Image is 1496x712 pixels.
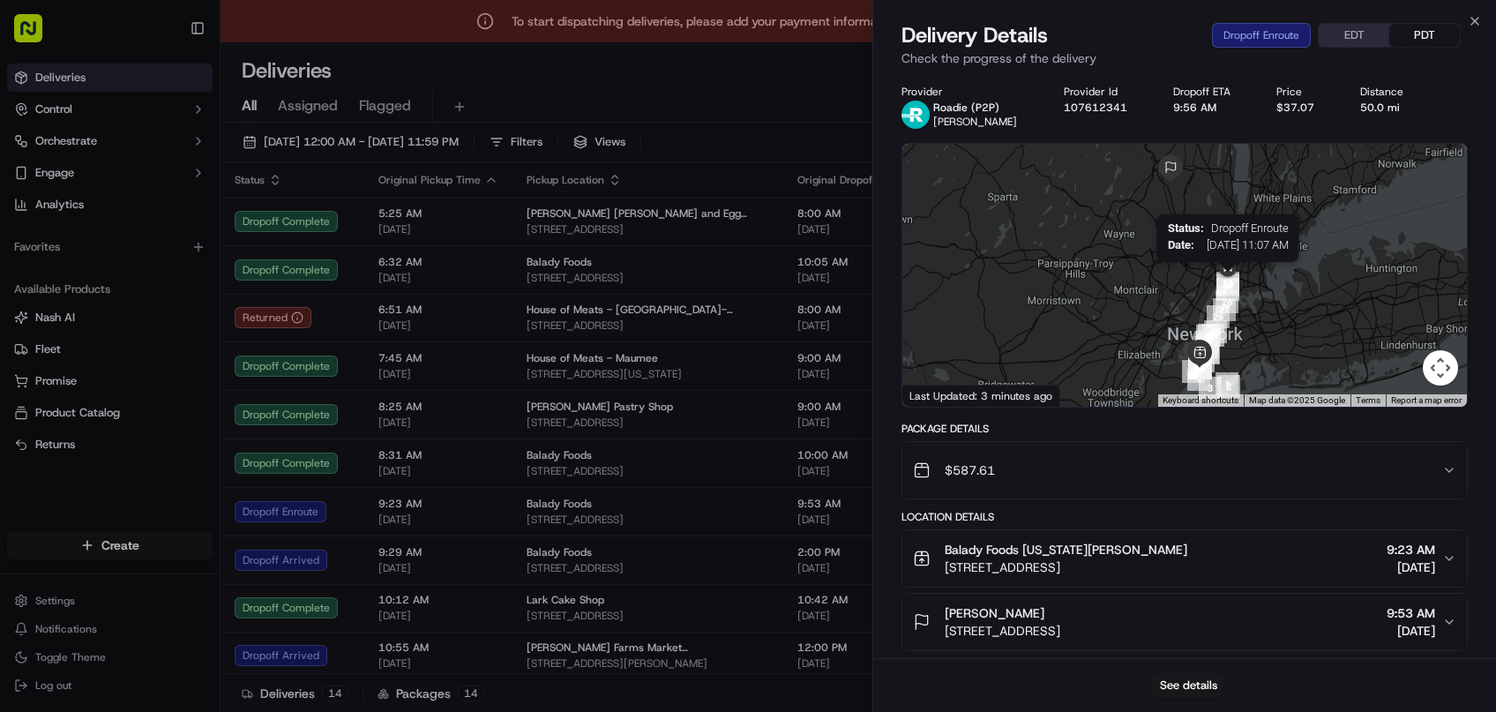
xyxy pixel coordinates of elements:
[1173,85,1248,99] div: Dropoff ETA
[901,101,930,129] img: roadie-logo-v2.jpg
[933,115,1017,129] span: [PERSON_NAME]
[1201,324,1224,347] div: 24
[1276,85,1332,99] div: Price
[1201,238,1289,251] span: [DATE] 11:07 AM
[1204,320,1227,343] div: 25
[1360,101,1421,115] div: 50.0 mi
[1360,85,1421,99] div: Distance
[1387,558,1435,576] span: [DATE]
[1423,350,1458,386] button: Map camera controls
[901,510,1468,524] div: Location Details
[1387,541,1435,558] span: 9:23 AM
[1319,24,1389,47] button: EDT
[1391,395,1462,405] a: Report a map error
[1389,24,1460,47] button: PDT
[1276,101,1332,115] div: $37.07
[1356,395,1380,405] a: Terms (opens in new tab)
[945,558,1187,576] span: [STREET_ADDRESS]
[1215,290,1238,313] div: 28
[1168,221,1204,235] span: Status :
[1207,305,1230,328] div: 26
[1387,604,1435,622] span: 9:53 AM
[901,422,1468,436] div: Package Details
[901,85,1035,99] div: Provider
[933,101,1017,115] p: Roadie (P2P)
[1196,325,1219,348] div: 22
[1213,298,1236,321] div: 27
[945,461,995,479] span: $587.61
[1189,356,1212,379] div: 20
[901,21,1048,49] span: Delivery Details
[901,49,1468,67] p: Check the progress of the delivery
[1198,324,1221,347] div: 23
[1182,360,1205,383] div: 5
[1215,372,1238,395] div: 1
[945,541,1187,558] span: Balady Foods [US_STATE][PERSON_NAME]
[907,384,965,407] img: Google
[1216,272,1239,295] div: 31
[945,604,1044,622] span: [PERSON_NAME]
[907,384,965,407] a: Open this area in Google Maps (opens a new window)
[902,594,1467,650] button: [PERSON_NAME][STREET_ADDRESS]9:53 AM[DATE]
[1168,238,1194,251] span: Date :
[1152,673,1225,698] button: See details
[1249,395,1345,405] span: Map data ©2025 Google
[902,530,1467,587] button: Balady Foods [US_STATE][PERSON_NAME][STREET_ADDRESS]9:23 AM[DATE]
[945,622,1060,640] span: [STREET_ADDRESS]
[1211,221,1289,235] span: Dropoff Enroute
[1064,85,1145,99] div: Provider Id
[902,442,1467,498] button: $587.61
[902,385,1060,407] div: Last Updated: 3 minutes ago
[1064,101,1127,115] button: 107612341
[1163,394,1238,407] button: Keyboard shortcuts
[1199,377,1222,400] div: 3
[1387,622,1435,640] span: [DATE]
[1217,375,1240,398] div: 2
[1173,101,1248,115] div: 9:56 AM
